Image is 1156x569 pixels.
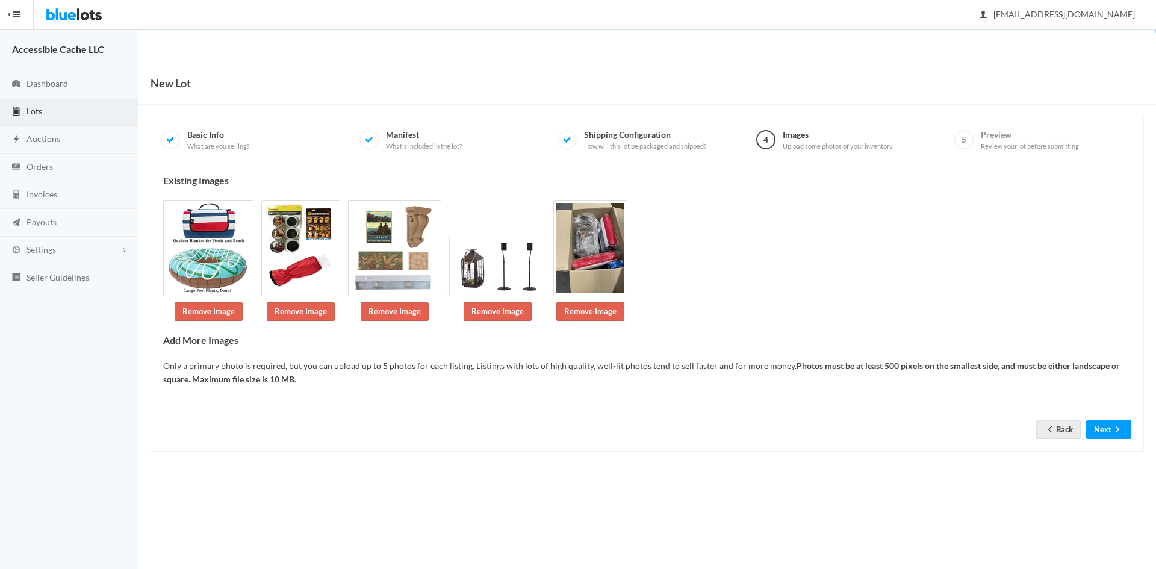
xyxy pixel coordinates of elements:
[584,129,706,151] span: Shipping Configuration
[1086,420,1131,439] button: Nextarrow forward
[187,129,249,151] span: Basic Info
[163,359,1131,387] p: Only a primary photo is required, but you can upload up to 5 photos for each listing. Listings wi...
[267,302,335,321] a: Remove Image
[386,142,462,151] span: What's included in the lot?
[10,162,22,173] ion-icon: cash
[175,302,243,321] a: Remove Image
[1044,424,1056,436] ion-icon: arrow back
[449,237,545,296] img: ada1f992-9fda-4e15-9695-59f286145fac-1743443934.jpg
[26,189,57,199] span: Invoices
[10,79,22,90] ion-icon: speedometer
[756,130,775,149] span: 4
[361,302,429,321] a: Remove Image
[977,10,989,21] ion-icon: person
[26,106,42,116] span: Lots
[10,107,22,118] ion-icon: clipboard
[163,175,1131,186] h4: Existing Images
[26,161,53,172] span: Orders
[783,129,893,151] span: Images
[10,217,22,229] ion-icon: paper plane
[10,245,22,257] ion-icon: cog
[12,43,104,55] strong: Accessible Cache LLC
[783,142,893,151] span: Upload some photos of your inventory
[26,78,68,89] span: Dashboard
[1036,420,1081,439] a: arrow backBack
[553,200,627,296] img: df070323-3ca8-4beb-b944-1be0253da2f0-1743443934.jpg
[10,190,22,201] ion-icon: calculator
[261,200,340,296] img: d6351f93-c6db-471b-858e-32a750194796-1743443932.jpg
[163,335,1131,346] h4: Add More Images
[584,142,706,151] span: How will this lot be packaged and shipped?
[26,244,56,255] span: Settings
[348,200,441,296] img: 64fe69c1-7cdf-4a3a-853b-29feedcecd0c-1743443932.jpg
[26,134,60,144] span: Auctions
[26,217,57,227] span: Payouts
[10,134,22,146] ion-icon: flash
[980,9,1135,19] span: [EMAIL_ADDRESS][DOMAIN_NAME]
[386,129,462,151] span: Manifest
[151,74,191,92] h1: New Lot
[163,200,253,296] img: 0c7911c9-36f2-480d-9a0c-8168d84ba9d0-1743443932.jpg
[981,129,1079,151] span: Preview
[556,302,624,321] a: Remove Image
[187,142,249,151] span: What are you selling?
[981,142,1079,151] span: Review your lot before submitting
[954,130,974,149] span: 5
[26,272,89,282] span: Seller Guidelines
[1111,424,1123,436] ion-icon: arrow forward
[464,302,532,321] a: Remove Image
[10,272,22,284] ion-icon: list box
